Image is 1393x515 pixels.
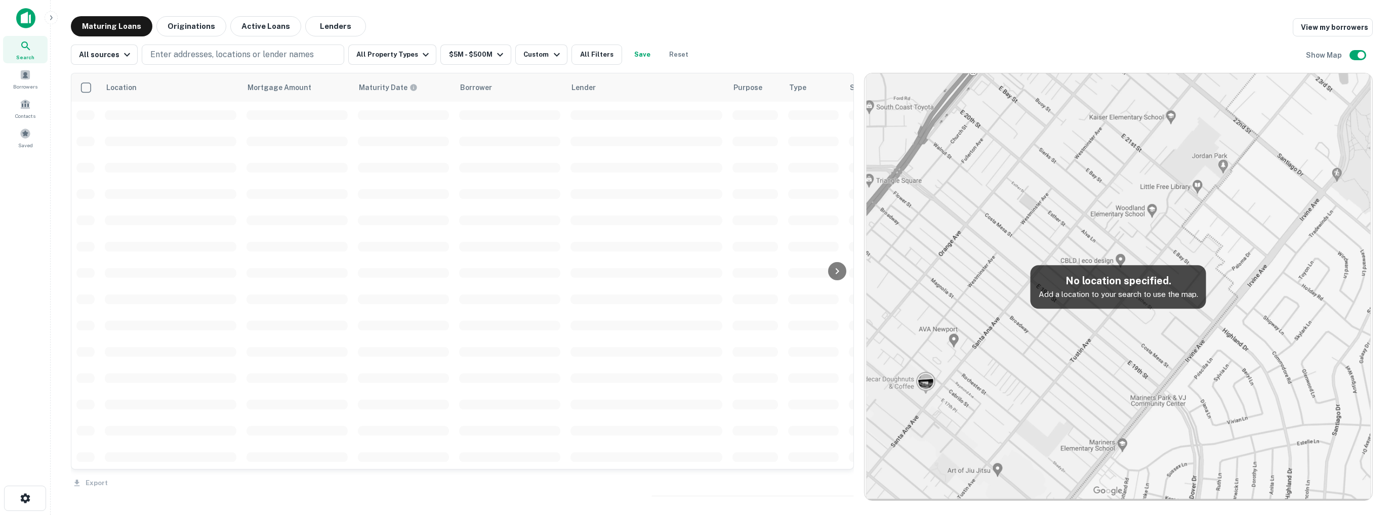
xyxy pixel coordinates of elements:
th: Purpose [727,73,783,102]
h6: Show Map [1306,50,1343,61]
button: All Property Types [348,45,436,65]
a: Contacts [3,95,48,122]
span: Type [789,81,806,94]
p: Enter addresses, locations or lender names [150,49,314,61]
button: All sources [71,45,138,65]
a: View my borrowers [1293,18,1373,36]
button: Maturing Loans [71,16,152,36]
th: Borrower [454,73,565,102]
button: Reset [663,45,695,65]
a: Borrowers [3,65,48,93]
th: Type [783,73,844,102]
th: Mortgage Amount [241,73,353,102]
a: Saved [3,124,48,151]
p: Add a location to your search to use the map. [1039,288,1198,301]
button: Active Loans [230,16,301,36]
button: Originations [156,16,226,36]
div: Custom [523,49,562,61]
iframe: Chat Widget [1342,434,1393,483]
a: Search [3,36,48,63]
button: Lenders [305,16,366,36]
span: Borrower [460,81,492,94]
img: capitalize-icon.png [16,8,35,28]
h6: Maturity Date [359,82,407,93]
button: $5M - $500M [440,45,511,65]
th: Lender [565,73,727,102]
th: Location [100,73,241,102]
span: Sale Amount [850,81,908,94]
img: map-placeholder.webp [865,73,1372,500]
button: All Filters [571,45,622,65]
span: Purpose [733,81,775,94]
button: Custom [515,45,567,65]
button: Enter addresses, locations or lender names [142,45,344,65]
span: Saved [18,141,33,149]
span: Maturity dates displayed may be estimated. Please contact the lender for the most accurate maturi... [359,82,431,93]
span: Search [16,53,34,61]
span: Borrowers [13,82,37,91]
h5: No location specified. [1039,273,1198,288]
span: Location [106,81,150,94]
div: All sources [79,49,133,61]
button: Save your search to get updates of matches that match your search criteria. [626,45,659,65]
span: Mortgage Amount [248,81,324,94]
span: Contacts [15,112,35,120]
span: Lender [571,81,596,94]
th: Maturity dates displayed may be estimated. Please contact the lender for the most accurate maturi... [353,73,454,102]
div: Maturity dates displayed may be estimated. Please contact the lender for the most accurate maturi... [359,82,418,93]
